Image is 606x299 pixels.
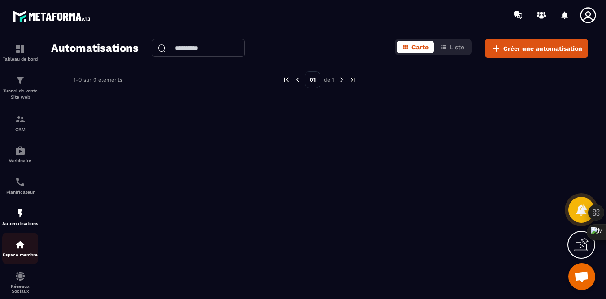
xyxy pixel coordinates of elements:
img: logo [13,8,93,25]
img: automations [15,208,26,219]
button: Liste [435,41,470,53]
div: Domaine: [DOMAIN_NAME] [23,23,101,30]
p: Planificateur [2,190,38,195]
a: automationsautomationsWebinaire [2,139,38,170]
p: Réseaux Sociaux [2,284,38,294]
div: Ouvrir le chat [568,263,595,290]
a: schedulerschedulerPlanificateur [2,170,38,201]
img: website_grey.svg [14,23,22,30]
button: Créer une automatisation [485,39,588,58]
div: v 4.0.25 [25,14,44,22]
span: Créer une automatisation [503,44,582,53]
h2: Automatisations [51,39,139,58]
p: Espace membre [2,252,38,257]
img: formation [15,43,26,54]
p: CRM [2,127,38,132]
a: automationsautomationsAutomatisations [2,201,38,233]
img: tab_domain_overview_orange.svg [36,52,43,59]
span: Carte [411,43,429,51]
img: next [338,76,346,84]
p: 01 [305,71,320,88]
a: formationformationCRM [2,107,38,139]
p: Webinaire [2,158,38,163]
a: automationsautomationsEspace membre [2,233,38,264]
div: Domaine [46,53,69,59]
img: automations [15,239,26,250]
a: formationformationTunnel de vente Site web [2,68,38,107]
img: scheduler [15,177,26,187]
img: logo_orange.svg [14,14,22,22]
button: Carte [397,41,434,53]
img: formation [15,114,26,125]
span: Liste [450,43,464,51]
p: Tableau de bord [2,56,38,61]
p: Tunnel de vente Site web [2,88,38,100]
a: formationformationTableau de bord [2,37,38,68]
p: 1-0 sur 0 éléments [74,77,122,83]
img: prev [294,76,302,84]
img: social-network [15,271,26,282]
img: formation [15,75,26,86]
img: tab_keywords_by_traffic_grey.svg [102,52,109,59]
img: automations [15,145,26,156]
p: de 1 [324,76,334,83]
img: prev [282,76,290,84]
div: Mots-clés [112,53,137,59]
p: Automatisations [2,221,38,226]
img: next [349,76,357,84]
